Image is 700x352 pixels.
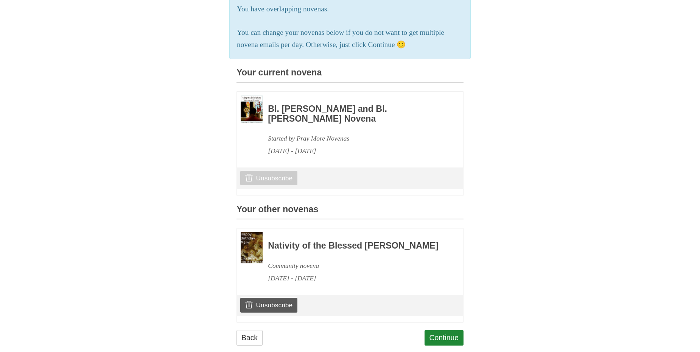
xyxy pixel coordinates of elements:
[236,330,263,346] a: Back
[240,298,297,312] a: Unsubscribe
[241,95,263,123] img: Novena image
[268,132,443,145] div: Started by Pray More Novenas
[237,27,463,52] p: You can change your novenas below if you do not want to get multiple novena emails per day. Other...
[241,232,263,263] img: Novena image
[236,68,464,83] h3: Your current novena
[268,272,443,285] div: [DATE] - [DATE]
[240,171,297,185] a: Unsubscribe
[425,330,464,346] a: Continue
[236,205,464,219] h3: Your other novenas
[268,260,443,272] div: Community novena
[268,241,443,251] h3: Nativity of the Blessed [PERSON_NAME]
[268,104,443,124] h3: Bl. [PERSON_NAME] and Bl. [PERSON_NAME] Novena
[268,145,443,157] div: [DATE] - [DATE]
[237,3,463,16] p: You have overlapping novenas.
